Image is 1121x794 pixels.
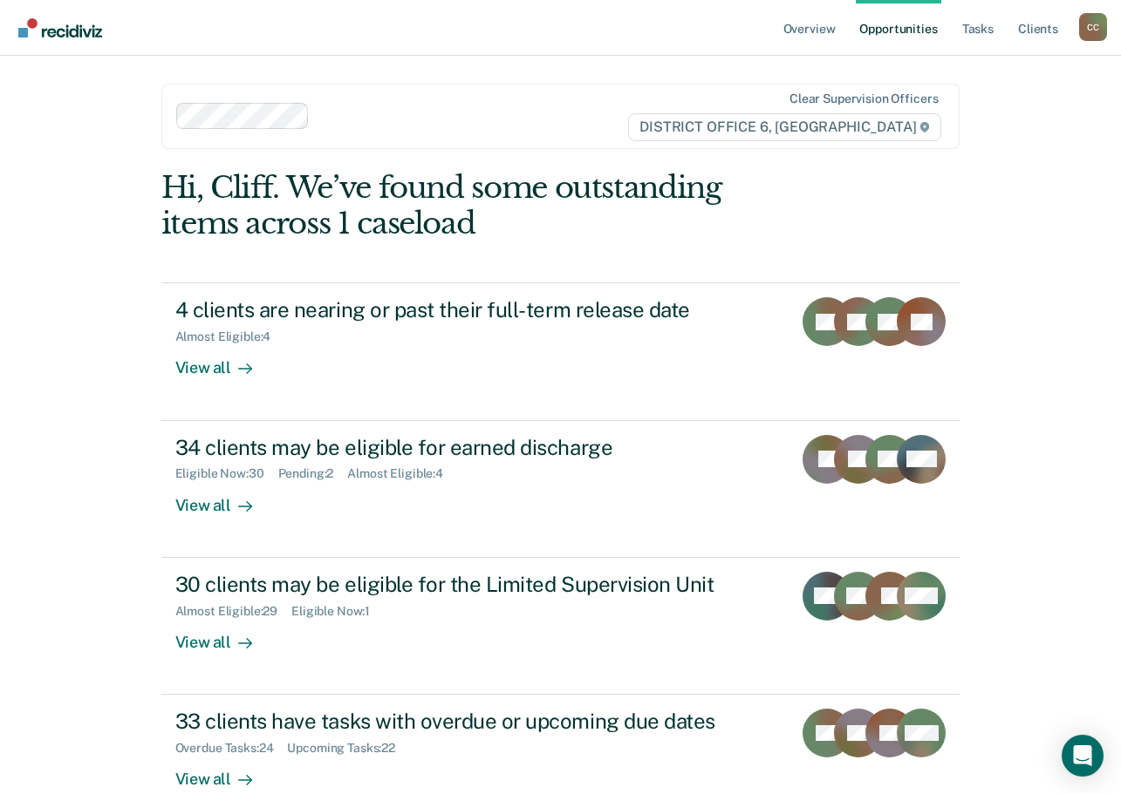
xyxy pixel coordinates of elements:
div: Pending : 2 [278,466,348,481]
div: View all [175,618,273,652]
div: Almost Eligible : 29 [175,604,292,619]
div: 33 clients have tasks with overdue or upcoming due dates [175,709,779,734]
div: 34 clients may be eligible for earned discharge [175,435,779,460]
a: 30 clients may be eligible for the Limited Supervision UnitAlmost Eligible:29Eligible Now:1View all [161,558,960,695]
a: 4 clients are nearing or past their full-term release dateAlmost Eligible:4View all [161,282,960,420]
div: Overdue Tasks : 24 [175,741,288,756]
div: View all [175,756,273,790]
div: Eligible Now : 1 [291,604,384,619]
img: Recidiviz [18,18,102,37]
div: Almost Eligible : 4 [347,466,457,481]
div: 30 clients may be eligible for the Limited Supervision Unit [175,572,779,597]
a: 34 clients may be eligible for earned dischargeEligible Now:30Pending:2Almost Eligible:4View all [161,421,960,558]
div: View all [175,344,273,378]
div: Upcoming Tasks : 22 [287,741,409,756]
div: Almost Eligible : 4 [175,329,285,344]
div: Eligible Now : 30 [175,466,278,481]
div: View all [175,481,273,515]
div: C C [1079,13,1107,41]
div: Hi, Cliff. We’ve found some outstanding items across 1 caseload [161,170,801,241]
div: 4 clients are nearing or past their full-term release date [175,297,779,322]
span: DISTRICT OFFICE 6, [GEOGRAPHIC_DATA] [628,113,941,141]
button: Profile dropdown button [1079,13,1107,41]
div: Clear supervision officers [789,92,938,106]
div: Open Intercom Messenger [1062,735,1104,777]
